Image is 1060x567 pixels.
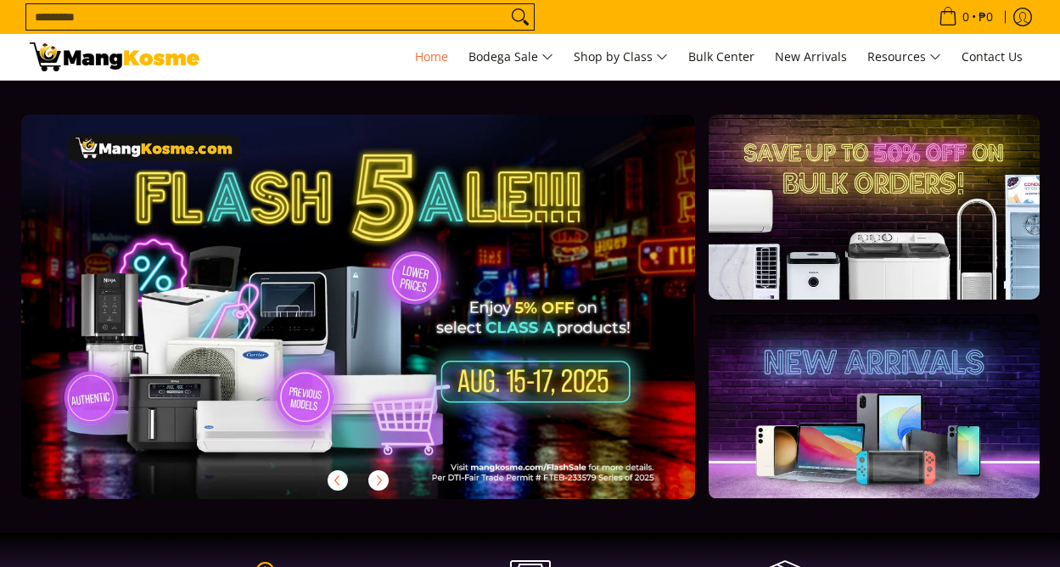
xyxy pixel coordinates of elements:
a: Contact Us [953,34,1031,80]
span: Shop by Class [574,47,668,68]
span: • [934,8,998,26]
a: Bulk Center [680,34,763,80]
nav: Main Menu [216,34,1031,80]
span: 0 [960,11,972,23]
span: Resources [867,47,941,68]
button: Search [507,4,534,30]
a: More [21,115,750,526]
a: Resources [859,34,950,80]
span: ₱0 [976,11,996,23]
span: Bodega Sale [468,47,553,68]
a: Bodega Sale [460,34,562,80]
span: Contact Us [962,48,1023,65]
span: Bulk Center [688,48,754,65]
span: New Arrivals [775,48,847,65]
a: New Arrivals [766,34,855,80]
a: Shop by Class [565,34,676,80]
a: Home [407,34,457,80]
span: Home [415,48,448,65]
button: Next [360,462,397,499]
button: Previous [319,462,356,499]
img: Mang Kosme: Your Home Appliances Warehouse Sale Partner! [30,42,199,71]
